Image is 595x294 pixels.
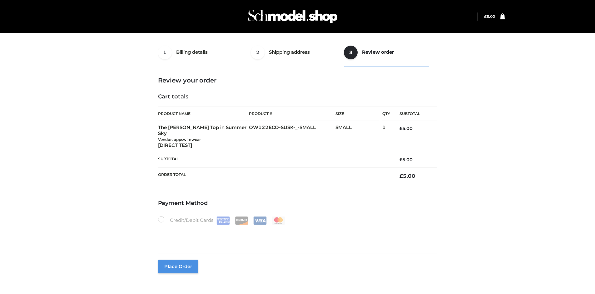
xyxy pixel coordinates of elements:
h4: Cart totals [158,93,437,100]
small: Vendor: oppswimwear [158,137,201,142]
span: £ [399,173,403,179]
th: Qty [382,107,390,121]
th: Subtotal [158,152,390,167]
iframe: Secure payment input frame [157,223,436,246]
span: £ [484,14,487,19]
th: Order Total [158,167,390,184]
td: 1 [382,121,390,152]
th: Product # [249,107,335,121]
th: Product Name [158,107,249,121]
label: Credit/Debit Cards [158,216,286,225]
button: Place order [158,260,198,273]
th: Size [335,107,379,121]
img: Amex [216,217,230,225]
bdi: 5.00 [484,14,495,19]
th: Subtotal [390,107,437,121]
img: Schmodel Admin 964 [246,4,340,29]
bdi: 5.00 [399,173,415,179]
img: Discover [235,217,248,225]
td: SMALL [335,121,382,152]
span: £ [399,126,402,131]
td: The [PERSON_NAME] Top in Summer Sky [DIRECT TEST] [158,121,249,152]
bdi: 5.00 [399,157,413,162]
h3: Review your order [158,77,437,84]
bdi: 5.00 [399,126,413,131]
img: Mastercard [272,217,285,225]
h4: Payment Method [158,200,437,207]
a: £5.00 [484,14,495,19]
td: OW122ECO-SUSK-_-SMALL [249,121,335,152]
span: £ [399,157,402,162]
img: Visa [253,217,267,225]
